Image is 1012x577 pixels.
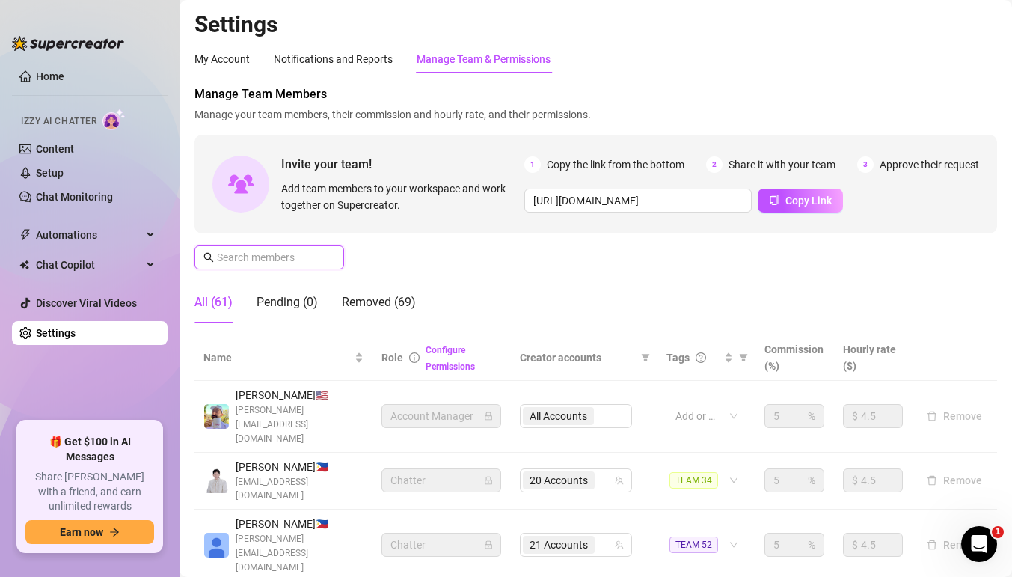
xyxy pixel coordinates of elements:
[992,526,1004,538] span: 1
[426,345,475,372] a: Configure Permissions
[857,156,874,173] span: 3
[236,516,364,532] span: [PERSON_NAME] 🇵🇭
[834,335,912,381] th: Hourly rate ($)
[381,352,403,364] span: Role
[390,469,492,492] span: Chatter
[520,349,635,366] span: Creator accounts
[194,10,997,39] h2: Settings
[25,435,154,464] span: 🎁 Get $100 in AI Messages
[36,327,76,339] a: Settings
[880,156,979,173] span: Approve their request
[281,180,518,213] span: Add team members to your workspace and work together on Supercreator.
[236,532,364,575] span: [PERSON_NAME][EMAIL_ADDRESS][DOMAIN_NAME]
[217,249,323,266] input: Search members
[236,387,364,403] span: [PERSON_NAME] 🇺🇸
[390,405,492,427] span: Account Manager
[194,335,372,381] th: Name
[109,527,120,537] span: arrow-right
[758,189,843,213] button: Copy Link
[729,156,835,173] span: Share it with your team
[669,537,718,553] span: TEAM 52
[36,253,142,277] span: Chat Copilot
[669,472,718,489] span: TEAM 34
[666,349,690,366] span: Tags
[530,472,588,489] span: 20 Accounts
[21,115,96,129] span: Izzy AI Chatter
[36,297,137,309] a: Discover Viral Videos
[755,335,833,381] th: Commission (%)
[274,51,393,67] div: Notifications and Reports
[921,536,988,554] button: Remove
[785,195,832,207] span: Copy Link
[36,223,142,247] span: Automations
[342,293,416,311] div: Removed (69)
[547,156,684,173] span: Copy the link from the bottom
[194,293,233,311] div: All (61)
[696,352,706,363] span: question-circle
[921,471,988,489] button: Remove
[25,470,154,514] span: Share [PERSON_NAME] with a friend, and earn unlimited rewards
[484,476,493,485] span: lock
[36,70,64,82] a: Home
[638,346,653,369] span: filter
[615,476,624,485] span: team
[19,229,31,241] span: thunderbolt
[409,352,420,363] span: info-circle
[36,167,64,179] a: Setup
[60,526,103,538] span: Earn now
[281,155,524,174] span: Invite your team!
[236,403,364,446] span: [PERSON_NAME][EMAIL_ADDRESS][DOMAIN_NAME]
[739,353,748,362] span: filter
[615,540,624,549] span: team
[530,537,588,553] span: 21 Accounts
[417,51,551,67] div: Manage Team & Permissions
[236,459,364,475] span: [PERSON_NAME] 🇵🇭
[523,471,595,489] span: 20 Accounts
[236,475,364,504] span: [EMAIL_ADDRESS][DOMAIN_NAME]
[203,349,352,366] span: Name
[36,191,113,203] a: Chat Monitoring
[706,156,723,173] span: 2
[204,533,229,558] img: Katrina Mendiola
[204,468,229,493] img: Paul Andrei Casupanan
[484,412,493,421] span: lock
[203,252,214,263] span: search
[194,51,250,67] div: My Account
[484,540,493,549] span: lock
[524,156,541,173] span: 1
[921,407,988,425] button: Remove
[390,534,492,556] span: Chatter
[204,404,229,429] img: Evan Gillis
[12,36,124,51] img: logo-BBDzfeDw.svg
[769,195,779,205] span: copy
[36,143,74,155] a: Content
[25,520,154,544] button: Earn nowarrow-right
[102,109,126,130] img: AI Chatter
[523,536,595,554] span: 21 Accounts
[961,526,997,562] iframe: Intercom live chat
[257,293,318,311] div: Pending (0)
[19,260,29,270] img: Chat Copilot
[641,353,650,362] span: filter
[194,85,997,103] span: Manage Team Members
[194,106,997,123] span: Manage your team members, their commission and hourly rate, and their permissions.
[736,346,751,369] span: filter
